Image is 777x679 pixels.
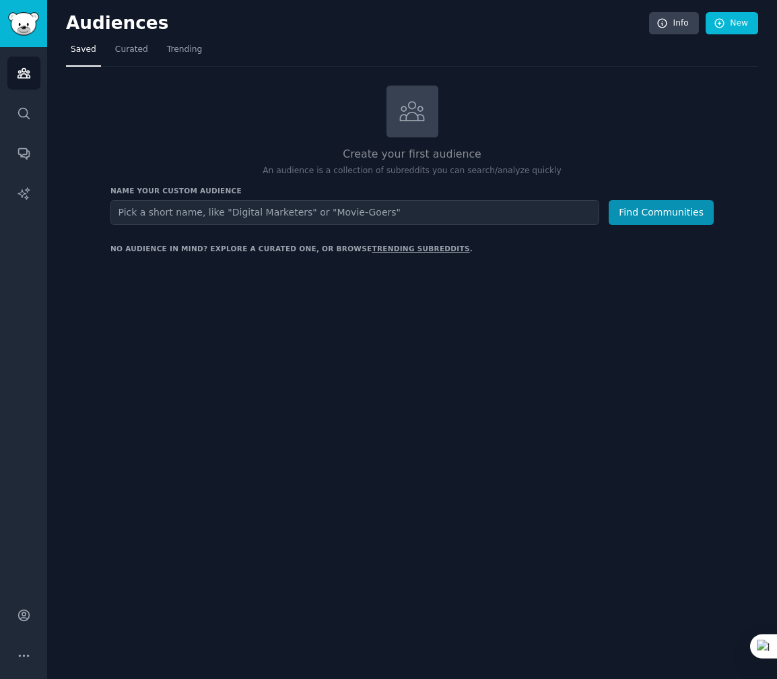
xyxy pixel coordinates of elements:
span: Trending [167,44,202,56]
a: Saved [66,39,101,67]
img: GummySearch logo [8,12,39,36]
h2: Audiences [66,13,649,34]
input: Pick a short name, like "Digital Marketers" or "Movie-Goers" [110,200,599,225]
a: Info [649,12,699,35]
a: Trending [162,39,207,67]
h3: Name your custom audience [110,186,714,195]
span: Saved [71,44,96,56]
p: An audience is a collection of subreddits you can search/analyze quickly [110,165,714,177]
a: trending subreddits [372,245,469,253]
h2: Create your first audience [110,146,714,163]
a: Curated [110,39,153,67]
button: Find Communities [609,200,714,225]
div: No audience in mind? Explore a curated one, or browse . [110,244,473,253]
span: Curated [115,44,148,56]
a: New [706,12,758,35]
